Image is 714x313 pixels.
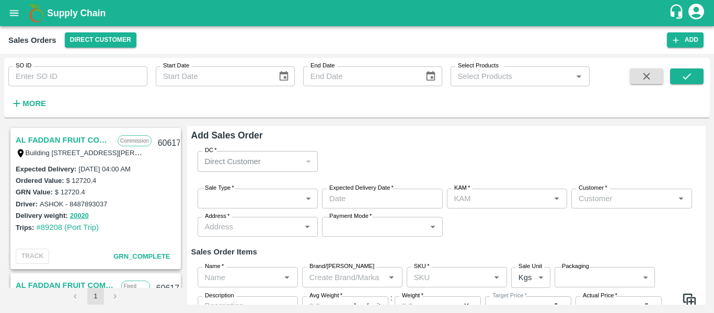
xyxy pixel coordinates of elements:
button: Choose date [421,66,441,86]
p: kgs/unit [354,300,381,312]
label: Ordered Value: [16,177,64,184]
div: 606178 [152,131,192,156]
label: Sale Unit [519,262,542,271]
button: open drawer [2,1,26,25]
div: Sales Orders [8,33,56,47]
label: Select Products [458,62,499,70]
label: Customer [579,184,607,192]
a: #89208 (Port Trip) [36,223,99,231]
label: End Date [310,62,335,70]
button: Add [667,32,704,48]
button: 20020 [70,210,89,222]
label: SO ID [16,62,31,70]
input: Address [201,220,298,234]
label: Delivery weight: [16,212,68,219]
p: Direct Customer [205,156,261,167]
strong: More [22,99,46,108]
input: Enter SO ID [8,66,147,86]
a: AL FADDAN FRUIT COMPANY [16,279,116,292]
label: Packaging [562,262,589,271]
label: Payment Mode [329,212,372,221]
input: KAM [450,192,534,205]
label: ASHOK - 8487893037 [40,200,107,208]
label: $ 12720.4 [66,177,96,184]
button: Select DC [65,32,136,48]
a: AL FADDAN FRUIT COMPANY [16,133,112,147]
label: $ 12720.4 [55,188,85,196]
div: customer-support [669,4,687,22]
label: [DATE] 04:00 AM [78,165,130,173]
label: Expected Delivery Date [329,184,394,192]
label: Address [205,212,229,221]
label: Description [205,292,234,300]
button: Open [674,192,688,205]
p: /kg [554,300,564,312]
input: SKU [410,270,487,284]
button: Open [385,271,398,284]
label: Brand/[PERSON_NAME] [309,262,374,271]
strong: Sales Order Items [191,248,257,256]
label: Expected Delivery : [16,165,76,173]
input: Name [201,270,278,284]
button: Choose date [274,66,294,86]
label: Driver: [16,200,38,208]
label: Trips: [16,224,34,231]
button: More [8,95,49,112]
label: KAM [454,184,470,192]
button: Open [280,271,294,284]
label: Avg Weight [309,292,342,300]
div: 606177 [150,276,190,301]
p: /kg [644,300,654,312]
button: page 1 [87,288,104,305]
a: Supply Chain [47,6,669,20]
b: Supply Chain [47,8,106,18]
label: Start Date [163,62,189,70]
img: logo [26,3,47,24]
input: Create Brand/Marka [305,270,382,284]
label: Sale Type [205,184,234,192]
img: CloneIcon [682,292,697,308]
label: Name [205,262,224,271]
p: Fixed Price [121,281,150,299]
input: Choose date [322,189,435,208]
p: Kg [464,300,474,312]
button: Open [490,271,503,284]
label: Building [STREET_ADDRESS][PERSON_NAME][PERSON_NAME] [26,148,231,157]
div: account of current user [687,2,706,24]
input: End Date [303,66,417,86]
p: Commission [118,135,152,146]
label: GRN Value: [16,188,53,196]
label: Weight [402,292,423,300]
input: Select Products [454,69,569,83]
span: GRN_Complete [113,252,170,260]
p: Kgs [519,272,532,283]
label: Actual Price [583,292,617,300]
input: Customer [574,192,672,205]
label: SKU [414,262,429,271]
button: Open [572,69,585,83]
h6: Add Sales Order [191,128,702,143]
button: Open [550,192,563,205]
label: DC [205,146,217,155]
button: Open [301,220,314,234]
nav: pagination navigation [66,288,125,305]
label: Target Price [492,292,527,300]
input: Start Date [156,66,270,86]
